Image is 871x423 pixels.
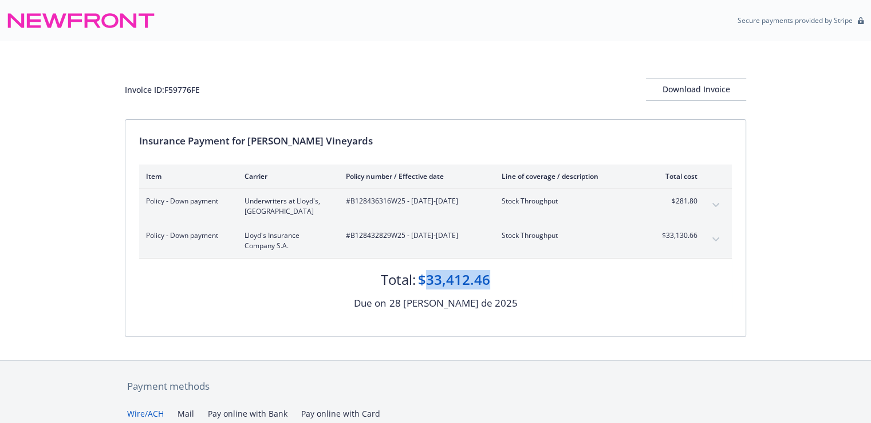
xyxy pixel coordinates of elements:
button: Download Invoice [646,78,746,101]
button: expand content [707,196,725,214]
span: Underwriters at Lloyd's, [GEOGRAPHIC_DATA] [245,196,328,217]
div: Due on [354,296,386,311]
div: Total cost [655,171,697,181]
div: Payment methods [127,379,744,394]
div: Item [146,171,226,181]
div: Download Invoice [646,79,746,100]
span: #B128436316W25 - [DATE]-[DATE] [346,196,483,206]
span: $281.80 [655,196,697,206]
span: Stock Throughput [502,196,636,206]
div: Policy - Down paymentUnderwriters at Lloyd's, [GEOGRAPHIC_DATA]#B128436316W25 - [DATE]-[DATE]Stoc... [139,189,732,224]
div: 28 [PERSON_NAME] de 2025 [389,296,518,311]
div: Policy - Down paymentLloyd's Insurance Company S.A.#B128432829W25 - [DATE]-[DATE]Stock Throughput... [139,224,732,258]
div: Policy number / Effective date [346,171,483,181]
span: $33,130.66 [655,230,697,241]
div: Total: [381,270,416,289]
button: expand content [707,230,725,249]
div: Invoice ID: F59776FE [125,84,200,96]
span: #B128432829W25 - [DATE]-[DATE] [346,230,483,241]
div: Insurance Payment for [PERSON_NAME] Vineyards [139,134,732,148]
span: Stock Throughput [502,230,636,241]
span: Policy - Down payment [146,196,226,206]
span: Lloyd's Insurance Company S.A. [245,230,328,251]
span: Policy - Down payment [146,230,226,241]
p: Secure payments provided by Stripe [738,15,853,25]
div: Carrier [245,171,328,181]
div: $33,412.46 [418,270,490,289]
div: Line of coverage / description [502,171,636,181]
